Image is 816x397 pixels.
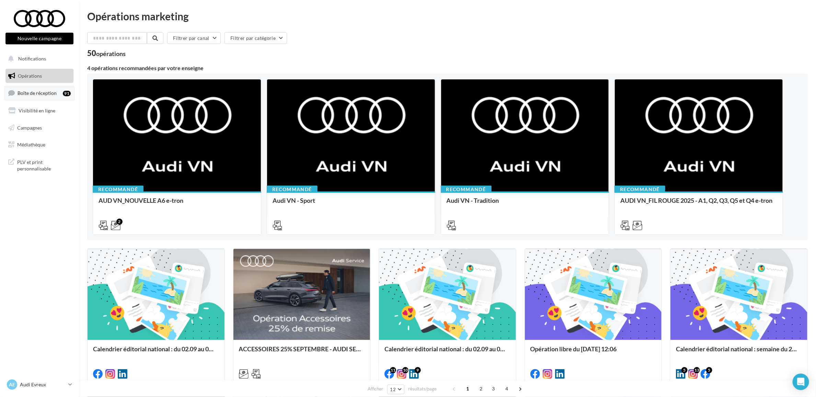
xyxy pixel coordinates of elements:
div: Recommandé [441,186,492,193]
span: PLV et print personnalisable [17,157,71,172]
div: 2 [116,219,123,225]
button: Nouvelle campagne [5,33,73,44]
div: Recommandé [614,186,665,193]
div: 4 opérations recommandées par votre enseigne [87,65,808,71]
a: Opérations [4,69,75,83]
span: AE [9,381,15,388]
button: Filtrer par catégorie [225,32,287,44]
span: 2 [475,383,486,394]
div: Audi VN - Tradition [447,197,604,211]
p: Audi Evreux [20,381,66,388]
div: Calendrier éditorial national : du 02.09 au 09.09 [384,345,510,359]
div: AUD VN_NOUVELLE A6 e-tron [99,197,255,211]
div: 10 [402,367,409,373]
a: Visibilité en ligne [4,103,75,118]
div: Open Intercom Messenger [793,374,809,390]
div: AUDI VN_FIL ROUGE 2025 - A1, Q2, Q3, Q5 et Q4 e-tron [620,197,777,211]
div: Opérations marketing [87,11,808,21]
a: PLV et print personnalisable [4,155,75,175]
span: Opérations [18,73,42,79]
a: AE Audi Evreux [5,378,73,391]
button: Notifications [4,52,72,66]
div: 13 [694,367,700,373]
span: 12 [390,387,396,392]
span: résultats/page [408,386,437,392]
span: 3 [488,383,499,394]
div: Calendrier éditorial national : du 02.09 au 09.09 [93,345,219,359]
div: Opération libre du [DATE] 12:06 [530,345,656,359]
div: 9 [415,367,421,373]
div: 50 [87,49,126,57]
button: Filtrer par canal [167,32,221,44]
div: opérations [96,51,126,57]
span: Visibilité en ligne [19,108,55,113]
span: Afficher [368,386,383,392]
span: Notifications [18,56,46,62]
div: Calendrier éditorial national : semaine du 25.08 au 31.08 [676,345,802,359]
span: 4 [501,383,512,394]
div: Recommandé [267,186,318,193]
a: Boîte de réception91 [4,86,75,100]
div: 11 [390,367,396,373]
div: 5 [706,367,712,373]
div: Recommandé [93,186,143,193]
a: Campagnes [4,121,75,135]
div: 91 [63,91,71,96]
div: Audi VN - Sport [273,197,429,211]
div: ACCESSOIRES 25% SEPTEMBRE - AUDI SERVICE [239,345,365,359]
a: Médiathèque [4,137,75,152]
span: Médiathèque [17,142,45,147]
span: Campagnes [17,124,42,130]
span: Boîte de réception [18,90,57,96]
button: 12 [387,385,405,394]
span: 1 [462,383,473,394]
div: 5 [681,367,688,373]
